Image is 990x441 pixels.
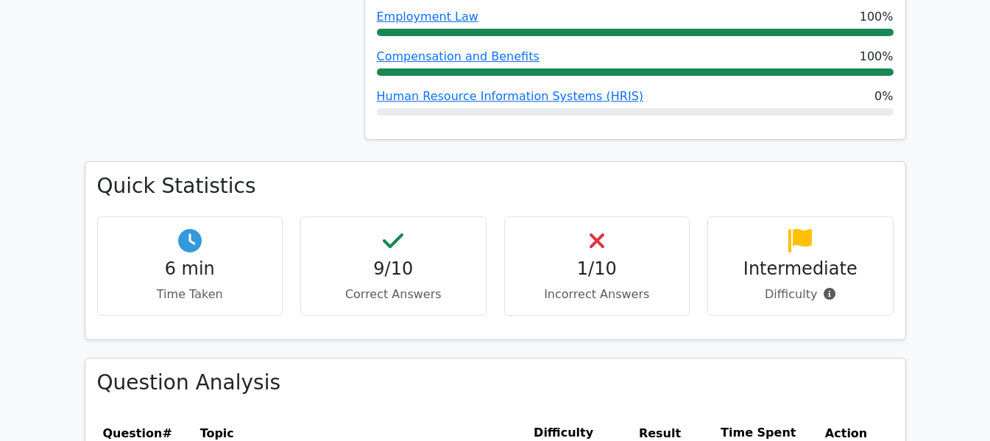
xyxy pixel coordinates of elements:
[97,370,894,395] h3: Question Analysis
[517,258,678,280] h4: 1/10
[377,10,478,24] a: Employment Law
[103,426,163,440] span: Question
[860,48,894,66] span: 100%
[313,258,474,280] h4: 9/10
[313,286,474,303] p: Correct Answers
[860,8,894,26] span: 100%
[720,286,881,303] p: Difficulty
[110,258,271,280] h4: 6 min
[110,286,271,303] p: Time Taken
[377,49,540,63] a: Compensation and Benefits
[720,258,881,280] h4: Intermediate
[517,286,678,303] p: Incorrect Answers
[377,89,644,103] a: Human Resource Information Systems (HRIS)
[874,88,893,105] span: 0%
[97,174,894,199] h3: Quick Statistics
